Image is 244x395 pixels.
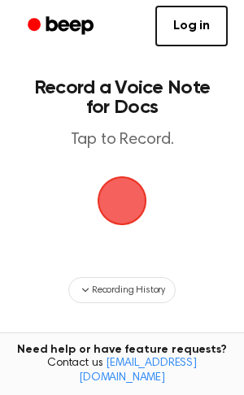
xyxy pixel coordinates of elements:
[98,176,146,225] img: Beep Logo
[68,277,176,303] button: Recording History
[29,130,215,150] p: Tap to Record.
[29,78,215,117] h1: Record a Voice Note for Docs
[92,283,165,297] span: Recording History
[10,357,234,385] span: Contact us
[16,11,108,42] a: Beep
[155,6,228,46] a: Log in
[79,358,197,384] a: [EMAIL_ADDRESS][DOMAIN_NAME]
